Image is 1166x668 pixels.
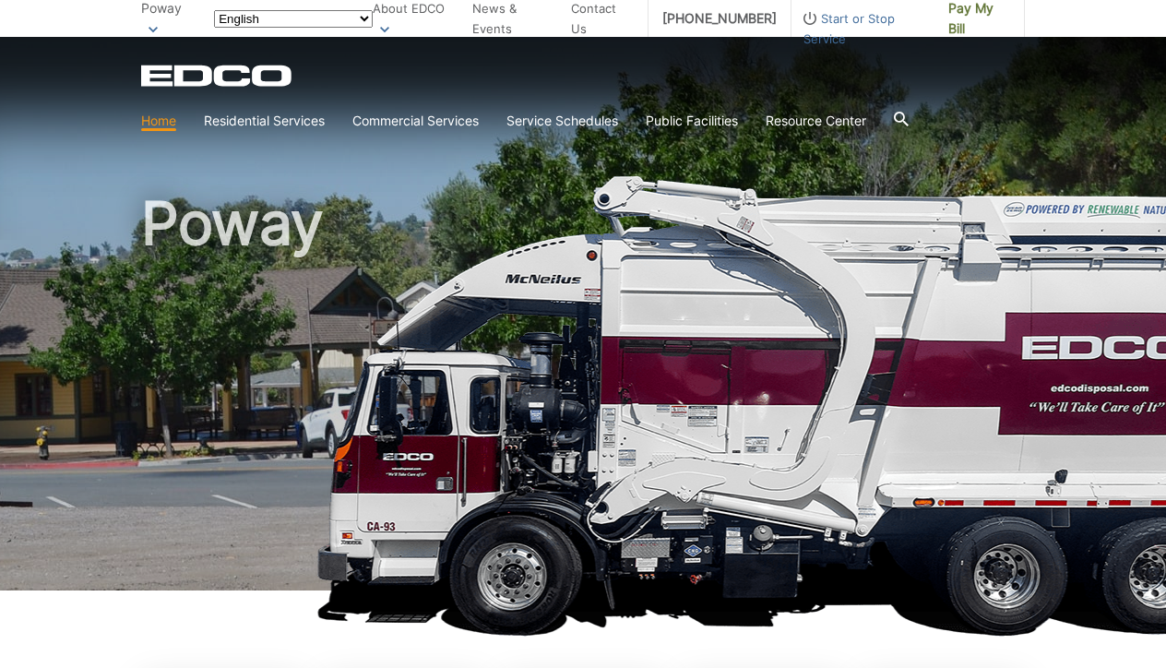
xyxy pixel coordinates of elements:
a: EDCD logo. Return to the homepage. [141,65,294,87]
select: Select a language [214,10,373,28]
h1: Poway [141,194,1025,599]
a: Residential Services [204,111,325,131]
a: Home [141,111,176,131]
a: Resource Center [766,111,866,131]
a: Commercial Services [352,111,479,131]
a: Service Schedules [506,111,618,131]
a: Public Facilities [646,111,738,131]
